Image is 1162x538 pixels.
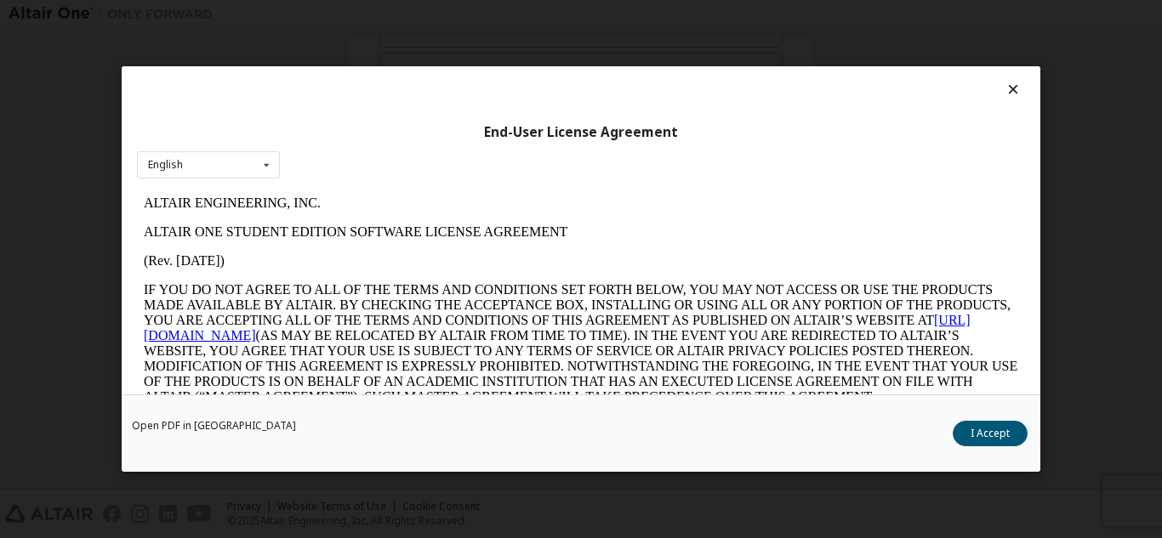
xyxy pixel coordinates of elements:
[7,229,881,291] p: This Altair One Student Edition Software License Agreement (“Agreement”) is between Altair Engine...
[7,36,881,51] p: ALTAIR ONE STUDENT EDITION SOFTWARE LICENSE AGREEMENT
[7,93,881,216] p: IF YOU DO NOT AGREE TO ALL OF THE TERMS AND CONDITIONS SET FORTH BELOW, YOU MAY NOT ACCESS OR USE...
[7,124,834,154] a: [URL][DOMAIN_NAME]
[132,421,296,431] a: Open PDF in [GEOGRAPHIC_DATA]
[137,124,1025,141] div: End-User License Agreement
[148,160,183,170] div: English
[953,421,1028,446] button: I Accept
[7,7,881,22] p: ALTAIR ENGINEERING, INC.
[7,65,881,80] p: (Rev. [DATE])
